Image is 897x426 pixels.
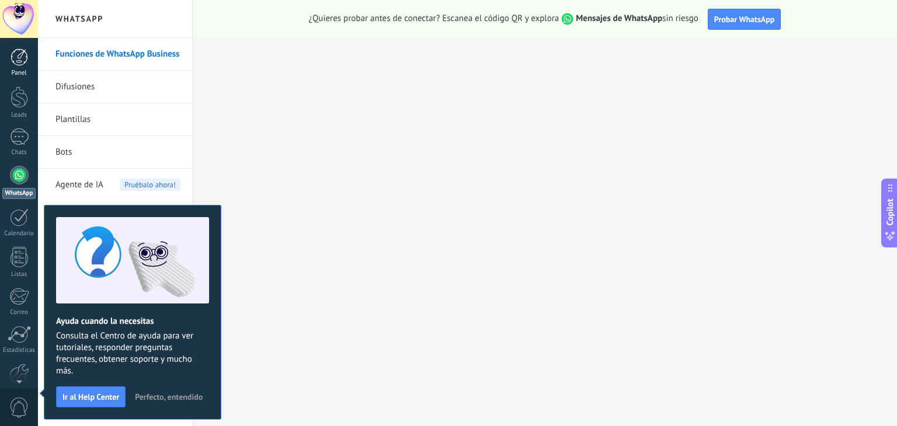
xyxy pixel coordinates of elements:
[2,347,36,354] div: Estadísticas
[2,188,36,199] div: WhatsApp
[38,136,192,169] li: Bots
[884,199,896,226] span: Copilot
[2,69,36,77] div: Panel
[38,38,192,71] li: Funciones de WhatsApp Business
[55,169,103,201] span: Agente de IA
[130,388,208,406] button: Perfecto, entendido
[714,14,775,25] span: Probar WhatsApp
[55,71,180,103] a: Difusiones
[2,149,36,156] div: Chats
[120,179,180,191] span: Pruébalo ahora!
[56,386,126,407] button: Ir al Help Center
[309,13,698,25] span: ¿Quieres probar antes de conectar? Escanea el código QR y explora sin riesgo
[62,393,119,401] span: Ir al Help Center
[55,136,180,169] a: Bots
[56,316,209,327] h2: Ayuda cuando la necesitas
[576,13,662,24] strong: Mensajes de WhatsApp
[38,71,192,103] li: Difusiones
[38,169,192,201] li: Agente de IA
[135,393,203,401] span: Perfecto, entendido
[55,169,180,201] a: Agente de IAPruébalo ahora!
[2,111,36,119] div: Leads
[2,309,36,316] div: Correo
[56,330,209,377] span: Consulta el Centro de ayuda para ver tutoriales, responder preguntas frecuentes, obtener soporte ...
[38,103,192,136] li: Plantillas
[55,38,180,71] a: Funciones de WhatsApp Business
[2,271,36,278] div: Listas
[708,9,781,30] button: Probar WhatsApp
[2,230,36,238] div: Calendario
[55,103,180,136] a: Plantillas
